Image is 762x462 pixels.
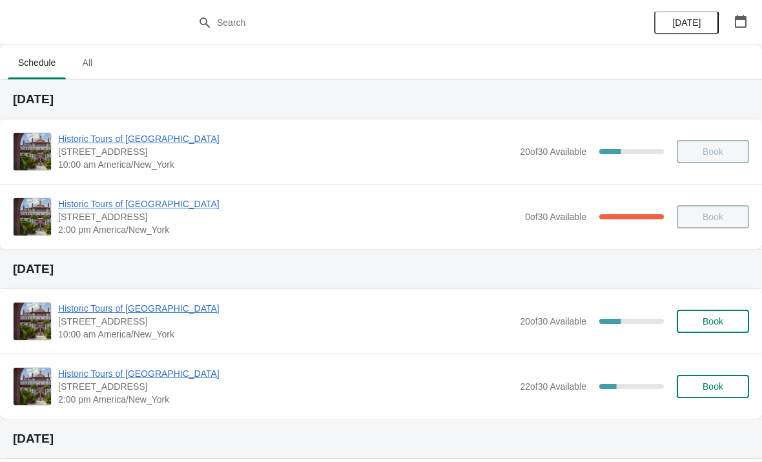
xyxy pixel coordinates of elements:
[58,315,513,328] span: [STREET_ADDRESS]
[703,381,723,392] span: Book
[525,212,586,222] span: 0 of 30 Available
[654,11,719,34] button: [DATE]
[216,11,571,34] input: Search
[14,133,51,170] img: Historic Tours of Flagler College | 74 King Street, St. Augustine, FL, USA | 10:00 am America/New...
[677,375,749,398] button: Book
[520,146,586,157] span: 20 of 30 Available
[58,145,513,158] span: [STREET_ADDRESS]
[520,381,586,392] span: 22 of 30 Available
[58,223,519,236] span: 2:00 pm America/New_York
[58,210,519,223] span: [STREET_ADDRESS]
[520,316,586,326] span: 20 of 30 Available
[58,380,513,393] span: [STREET_ADDRESS]
[58,158,513,171] span: 10:00 am America/New_York
[58,132,513,145] span: Historic Tours of [GEOGRAPHIC_DATA]
[71,51,103,74] span: All
[58,328,513,341] span: 10:00 am America/New_York
[672,17,701,28] span: [DATE]
[13,263,749,276] h2: [DATE]
[13,432,749,445] h2: [DATE]
[14,198,51,236] img: Historic Tours of Flagler College | 74 King Street, St. Augustine, FL, USA | 2:00 pm America/New_...
[8,51,66,74] span: Schedule
[13,93,749,106] h2: [DATE]
[14,368,51,405] img: Historic Tours of Flagler College | 74 King Street, St. Augustine, FL, USA | 2:00 pm America/New_...
[677,310,749,333] button: Book
[703,316,723,326] span: Book
[58,197,519,210] span: Historic Tours of [GEOGRAPHIC_DATA]
[14,303,51,340] img: Historic Tours of Flagler College | 74 King Street, St. Augustine, FL, USA | 10:00 am America/New...
[58,302,513,315] span: Historic Tours of [GEOGRAPHIC_DATA]
[58,367,513,380] span: Historic Tours of [GEOGRAPHIC_DATA]
[58,393,513,406] span: 2:00 pm America/New_York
